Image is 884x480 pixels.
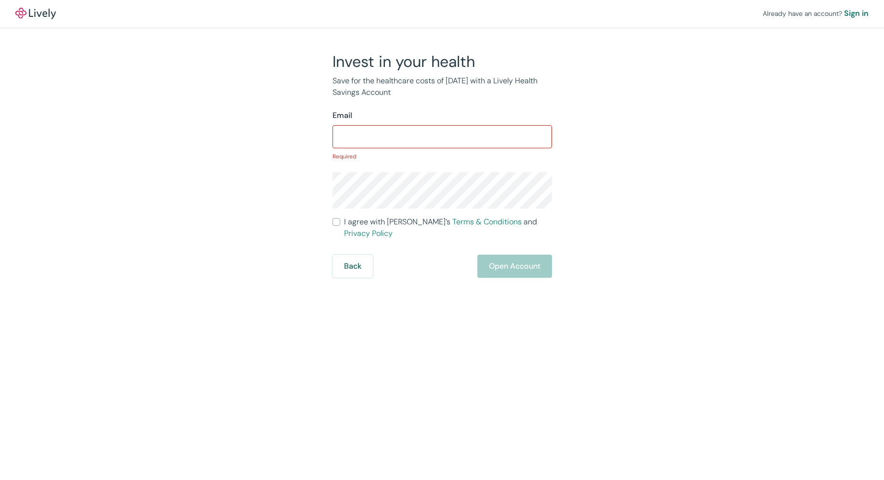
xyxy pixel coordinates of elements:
[844,8,869,19] a: Sign in
[452,217,522,227] a: Terms & Conditions
[15,8,56,19] img: Lively
[344,216,552,239] span: I agree with [PERSON_NAME]’s and
[333,110,352,121] label: Email
[333,75,552,98] p: Save for the healthcare costs of [DATE] with a Lively Health Savings Account
[333,152,552,161] p: Required
[333,255,373,278] button: Back
[333,52,552,71] h2: Invest in your health
[15,8,56,19] a: LivelyLively
[763,8,869,19] div: Already have an account?
[344,228,393,238] a: Privacy Policy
